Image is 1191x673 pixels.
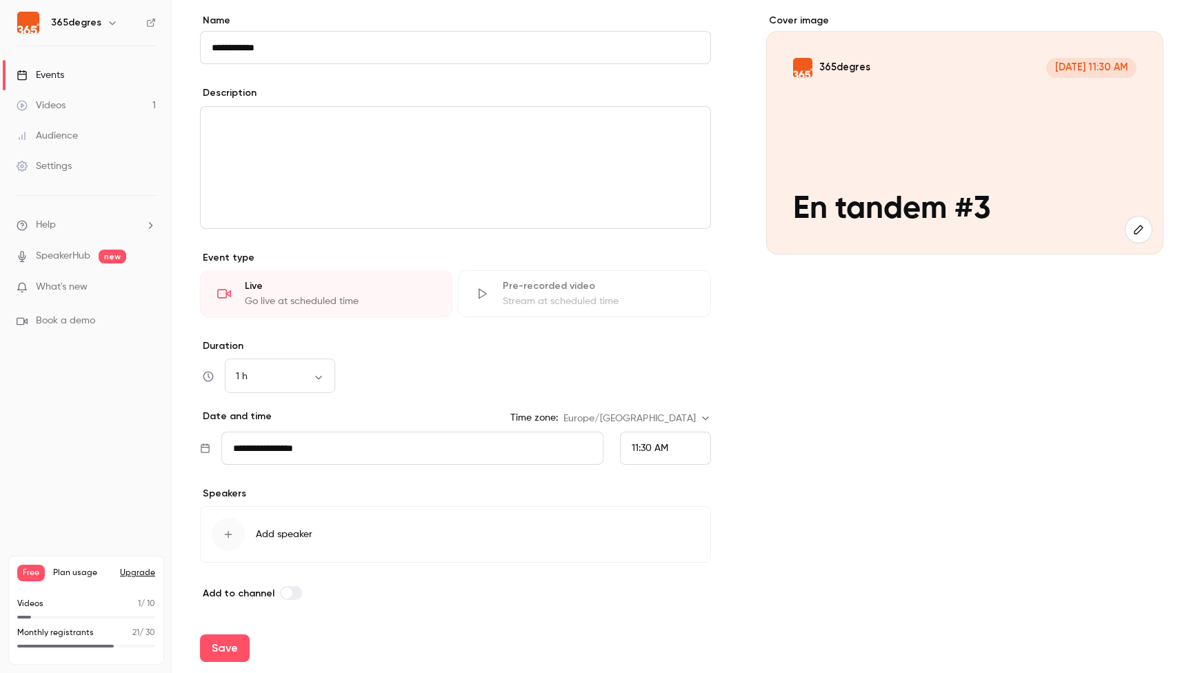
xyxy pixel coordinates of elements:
p: Date and time [200,410,272,423]
span: Book a demo [36,314,95,328]
img: En tandem #3 [793,58,813,78]
p: Speakers [200,487,711,501]
span: Add to channel [203,587,274,599]
span: 21 [132,629,139,637]
span: What's new [36,280,88,294]
div: Live [245,279,435,293]
span: Plan usage [53,567,112,579]
p: Monthly registrants [17,627,94,639]
div: Videos [17,99,66,112]
span: new [99,250,126,263]
div: Audience [17,129,78,143]
span: 11:30 AM [632,443,668,453]
div: LiveGo live at scheduled time [200,270,452,317]
div: Stream at scheduled time [503,294,693,308]
button: Upgrade [120,567,155,579]
label: Duration [200,339,711,353]
span: Free [17,565,45,581]
p: En tandem #3 [793,192,1137,228]
div: Events [17,68,64,82]
p: Videos [17,598,43,610]
h6: 365degres [51,16,101,30]
div: Go live at scheduled time [245,294,435,308]
div: 1 h [225,370,335,383]
button: Add speaker [200,506,711,563]
div: editor [201,107,710,228]
div: From [620,432,711,465]
img: 365degres [17,12,39,34]
p: Event type [200,251,711,265]
li: help-dropdown-opener [17,218,156,232]
span: Add speaker [256,528,312,541]
span: [DATE] 11:30 AM [1046,58,1137,78]
input: Tue, Feb 17, 2026 [221,432,603,465]
section: description [200,106,711,229]
button: Save [200,634,250,662]
label: Time zone: [510,411,558,425]
span: Help [36,218,56,232]
div: Europe/[GEOGRAPHIC_DATA] [563,412,711,425]
label: Description [200,86,257,100]
label: Cover image [766,14,1163,28]
span: 1 [138,600,141,608]
p: / 10 [138,598,155,610]
p: / 30 [132,627,155,639]
a: SpeakerHub [36,249,90,263]
label: Name [200,14,711,28]
div: Pre-recorded video [503,279,693,293]
div: Pre-recorded videoStream at scheduled time [458,270,710,317]
p: 365degres [819,61,870,74]
div: Settings [17,159,72,173]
